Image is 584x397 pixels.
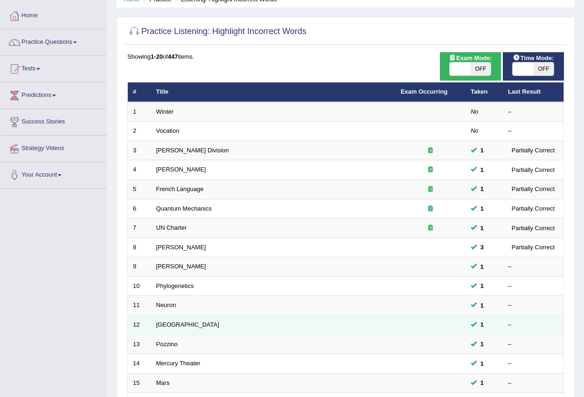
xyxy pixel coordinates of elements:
[477,378,487,388] span: You can still take this question
[401,185,460,194] div: Exam occurring question
[128,180,151,199] td: 5
[440,52,501,81] div: Show exams occurring in exams
[128,199,151,219] td: 6
[470,62,491,75] span: OFF
[477,145,487,155] span: You can still take this question
[508,127,558,136] div: –
[477,204,487,213] span: You can still take this question
[471,108,479,115] em: No
[156,360,201,367] a: Mercury Theater
[508,340,558,349] div: –
[156,282,194,289] a: Phylogenetics
[533,62,554,75] span: OFF
[0,136,107,159] a: Strategy Videos
[508,145,558,155] div: Partially Correct
[128,335,151,354] td: 13
[156,108,174,115] a: Winter
[508,242,558,252] div: Partially Correct
[128,122,151,141] td: 2
[128,354,151,374] td: 14
[401,165,460,174] div: Exam occurring question
[156,301,176,308] a: Neuron
[401,146,460,155] div: Exam occurring question
[128,315,151,335] td: 12
[156,263,206,270] a: [PERSON_NAME]
[477,339,487,349] span: You can still take this question
[477,301,487,310] span: You can still take this question
[508,165,558,175] div: Partially Correct
[151,53,163,60] b: 1-20
[0,162,107,185] a: Your Account
[128,296,151,315] td: 11
[445,53,495,63] span: Exam Mode:
[401,88,447,95] a: Exam Occurring
[127,52,564,61] div: Showing of items.
[508,108,558,116] div: –
[508,204,558,213] div: Partially Correct
[509,53,558,63] span: Time Mode:
[466,82,503,102] th: Taken
[156,127,180,134] a: Vocation
[477,165,487,175] span: You can still take this question
[477,359,487,369] span: You can still take this question
[128,257,151,277] td: 9
[156,224,187,231] a: UN Charter
[477,281,487,291] span: You can still take this question
[477,223,487,233] span: You can still take this question
[156,244,206,251] a: [PERSON_NAME]
[128,238,151,257] td: 8
[156,321,219,328] a: [GEOGRAPHIC_DATA]
[508,262,558,271] div: –
[151,82,396,102] th: Title
[127,25,306,39] h2: Practice Listening: Highlight Incorrect Words
[477,320,487,329] span: You can still take this question
[0,29,107,53] a: Practice Questions
[156,379,170,386] a: Mars
[156,341,178,348] a: Pozzino
[0,3,107,26] a: Home
[508,379,558,388] div: –
[156,205,212,212] a: Quantum Mechanics
[477,262,487,272] span: You can still take this question
[508,282,558,291] div: –
[508,321,558,329] div: –
[0,109,107,132] a: Success Stories
[168,53,178,60] b: 447
[128,160,151,180] td: 4
[128,219,151,238] td: 7
[128,102,151,122] td: 1
[128,373,151,393] td: 15
[401,205,460,213] div: Exam occurring question
[477,184,487,194] span: You can still take this question
[128,82,151,102] th: #
[477,242,487,252] span: You can still take this question
[508,184,558,194] div: Partially Correct
[508,223,558,233] div: Partially Correct
[401,224,460,233] div: Exam occurring question
[0,56,107,79] a: Tests
[156,166,206,173] a: [PERSON_NAME]
[156,185,204,192] a: French Language
[156,147,229,154] a: [PERSON_NAME] Division
[508,301,558,310] div: –
[508,359,558,368] div: –
[128,276,151,296] td: 10
[0,82,107,106] a: Predictions
[471,127,479,134] em: No
[128,141,151,160] td: 3
[503,82,564,102] th: Last Result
